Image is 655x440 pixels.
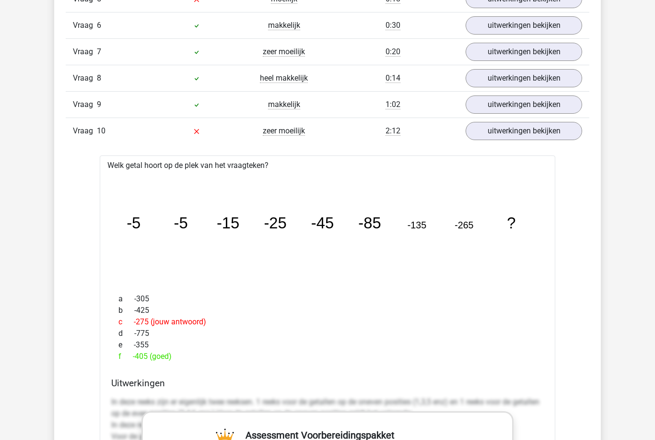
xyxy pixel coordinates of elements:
[111,378,544,389] h4: Uitwerkingen
[268,100,300,109] span: makkelijk
[97,21,101,30] span: 6
[111,328,544,339] div: -775
[111,316,544,328] div: -275 (jouw antwoord)
[97,73,101,83] span: 8
[408,220,426,230] tspan: -135
[260,73,308,83] span: heel makkelijk
[118,316,134,328] span: c
[358,214,381,232] tspan: -85
[97,100,101,109] span: 9
[73,99,97,110] span: Vraag
[111,305,544,316] div: -425
[386,100,400,109] span: 1:02
[455,220,473,230] tspan: -265
[466,122,582,140] a: uitwerkingen bekijken
[386,73,400,83] span: 0:14
[466,69,582,87] a: uitwerkingen bekijken
[311,214,334,232] tspan: -45
[268,21,300,30] span: makkelijk
[118,351,133,362] span: f
[118,293,134,305] span: a
[217,214,239,232] tspan: -15
[466,43,582,61] a: uitwerkingen bekijken
[386,47,400,57] span: 0:20
[73,125,97,137] span: Vraag
[111,293,544,305] div: -305
[97,126,105,135] span: 10
[127,214,140,232] tspan: -5
[507,214,515,232] tspan: ?
[73,46,97,58] span: Vraag
[118,328,134,339] span: d
[263,47,305,57] span: zeer moeilijk
[264,214,286,232] tspan: -25
[386,126,400,136] span: 2:12
[111,351,544,362] div: -405 (goed)
[73,20,97,31] span: Vraag
[118,339,134,351] span: e
[386,21,400,30] span: 0:30
[118,305,134,316] span: b
[174,214,188,232] tspan: -5
[73,72,97,84] span: Vraag
[97,47,101,56] span: 7
[111,339,544,351] div: -355
[466,95,582,114] a: uitwerkingen bekijken
[466,16,582,35] a: uitwerkingen bekijken
[263,126,305,136] span: zeer moeilijk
